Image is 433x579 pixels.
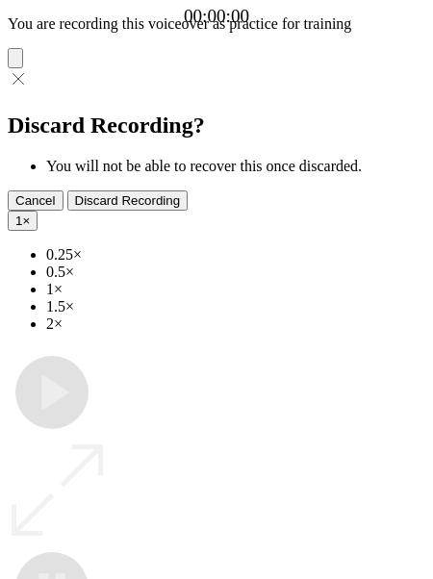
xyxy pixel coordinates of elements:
span: 1 [15,214,22,228]
li: 0.25× [46,246,425,264]
li: 1.5× [46,298,425,315]
p: You are recording this voiceover as practice for training [8,15,425,33]
li: 0.5× [46,264,425,281]
button: Discard Recording [67,190,189,211]
li: You will not be able to recover this once discarded. [46,158,425,175]
a: 00:00:00 [184,6,249,27]
button: Cancel [8,190,64,211]
li: 2× [46,315,425,333]
h2: Discard Recording? [8,113,425,138]
li: 1× [46,281,425,298]
button: 1× [8,211,38,231]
